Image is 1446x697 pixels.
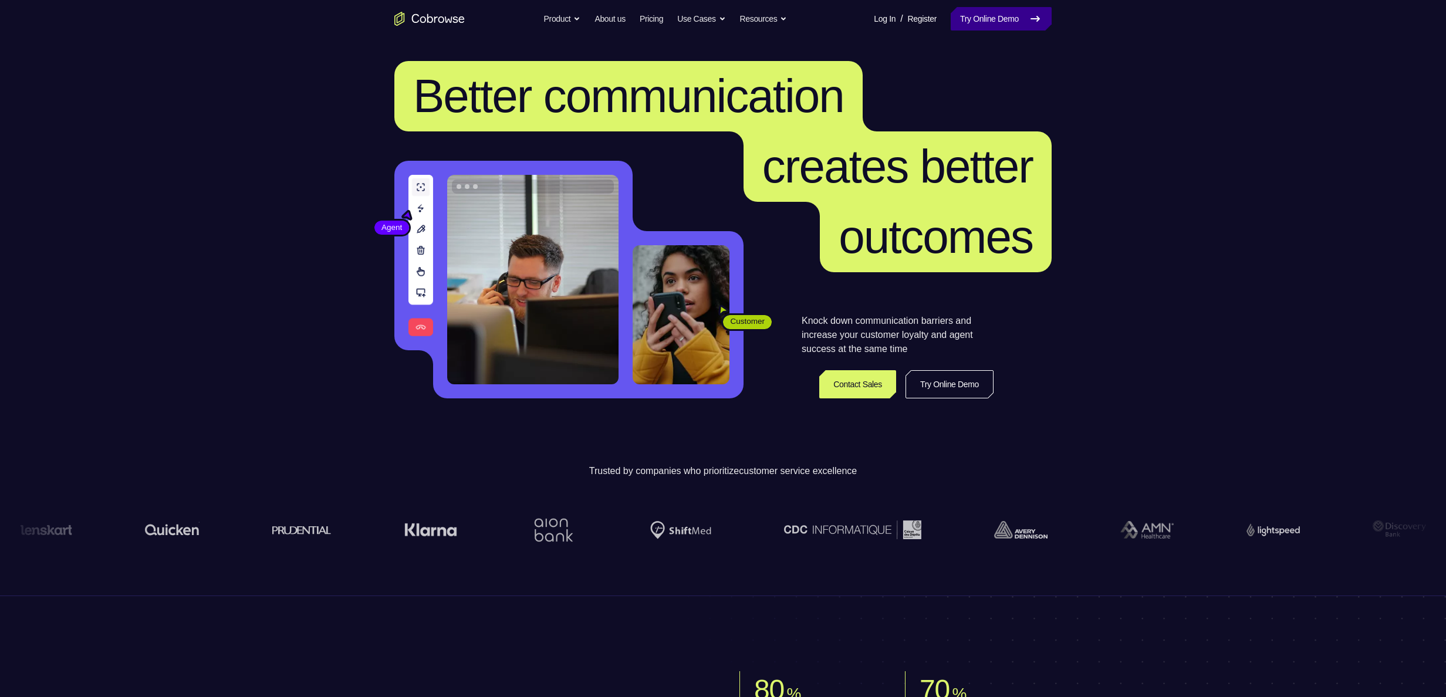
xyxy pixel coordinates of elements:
a: Contact Sales [819,370,896,398]
a: About us [594,7,625,31]
span: Better communication [413,70,844,122]
img: Lightspeed [1245,523,1298,536]
a: Try Online Demo [906,370,994,398]
span: customer service excellence [739,466,857,476]
button: Use Cases [677,7,725,31]
img: prudential [271,525,330,534]
img: A customer holding their phone [633,245,729,384]
img: Aion Bank [528,506,576,554]
img: avery-dennison [992,521,1046,539]
span: outcomes [839,211,1033,263]
img: CDC Informatique [782,520,920,539]
img: quicken [143,520,198,539]
a: Register [908,7,937,31]
span: creates better [762,140,1033,192]
img: Klarna [403,523,455,537]
img: Shiftmed [648,521,710,539]
a: Log In [874,7,896,31]
img: A customer support agent talking on the phone [447,175,619,384]
span: / [900,12,903,26]
button: Resources [740,7,788,31]
a: Pricing [640,7,663,31]
a: Try Online Demo [951,7,1052,31]
a: Go to the home page [394,12,465,26]
p: Knock down communication barriers and increase your customer loyalty and agent success at the sam... [802,314,994,356]
img: AMN Healthcare [1119,521,1172,539]
button: Product [544,7,581,31]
